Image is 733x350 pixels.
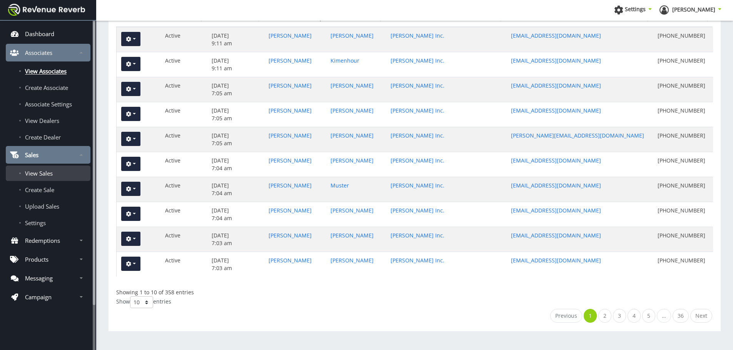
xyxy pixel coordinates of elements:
span: Create Dealer [25,133,61,141]
a: 36 [673,309,689,323]
a: 3 [613,309,626,323]
td: Active [160,152,207,177]
a: View Sales [6,166,90,181]
td: [PHONE_NUMBER] [653,152,713,177]
td: Active [160,252,207,277]
a: [PERSON_NAME] [269,207,312,214]
a: [PERSON_NAME] [331,82,374,89]
td: [PHONE_NUMBER] [653,127,713,152]
a: [PERSON_NAME] [269,57,312,64]
a: Redemptions [6,232,90,249]
a: Create Associate [6,80,90,95]
a: [EMAIL_ADDRESS][DOMAIN_NAME] [511,107,601,114]
td: [PHONE_NUMBER] [653,77,713,102]
a: [PERSON_NAME] Inc. [391,132,444,139]
span: [PERSON_NAME] [672,6,715,13]
td: Active [160,102,207,127]
a: Next [690,309,712,323]
a: [PERSON_NAME] [331,132,374,139]
a: Dashboard [6,25,90,43]
a: Create Dealer [6,129,90,145]
a: Sales [6,146,90,164]
span: Settings [25,219,46,227]
span: View Sales [25,169,53,177]
p: Sales [25,151,38,159]
td: [PHONE_NUMBER] [653,202,713,227]
p: Products [25,255,48,263]
img: ph-profile.png [660,5,669,15]
a: 4 [628,309,641,323]
select: Showentries [130,296,153,308]
a: 2 [598,309,611,323]
a: [PERSON_NAME] [660,5,721,17]
a: [EMAIL_ADDRESS][DOMAIN_NAME] [511,232,601,239]
td: Active [160,77,207,102]
label: Show entries [116,296,171,308]
a: 5 [642,309,655,323]
a: [EMAIL_ADDRESS][DOMAIN_NAME] [511,82,601,89]
a: [EMAIL_ADDRESS][DOMAIN_NAME] [511,182,601,189]
a: [PERSON_NAME] Inc. [391,57,444,64]
a: Upload Sales [6,199,90,214]
span: Create Sale [25,186,54,194]
td: [PHONE_NUMBER] [653,252,713,277]
td: [DATE] 7:05 am [207,127,264,152]
a: [PERSON_NAME] [269,32,312,39]
td: Active [160,52,207,77]
a: View Dealers [6,113,90,128]
a: [PERSON_NAME] [269,232,312,239]
p: Redemptions [25,237,60,244]
span: Upload Sales [25,202,59,210]
a: [PERSON_NAME] [269,257,312,264]
td: Active [160,227,207,252]
td: Active [160,27,207,52]
td: [PHONE_NUMBER] [653,227,713,252]
span: View Dealers [25,117,59,124]
a: Messaging [6,269,90,287]
span: Create Associate [25,84,68,91]
a: [PERSON_NAME] [331,157,374,164]
p: Campaign [25,293,52,301]
a: Associates [6,44,90,61]
span: View Associates [25,67,67,75]
a: [PERSON_NAME] [331,32,374,39]
td: [PHONE_NUMBER] [653,52,713,77]
a: [PERSON_NAME] Inc. [391,182,444,189]
a: [PERSON_NAME] [331,257,374,264]
a: Campaign [6,288,90,306]
a: [PERSON_NAME] Inc. [391,232,444,239]
td: [DATE] 7:04 am [207,177,264,202]
td: [DATE] 7:04 am [207,202,264,227]
a: [PERSON_NAME] Inc. [391,257,444,264]
a: 1 [584,309,597,323]
p: Messaging [25,274,53,282]
td: [DATE] 9:11 am [207,27,264,52]
a: [EMAIL_ADDRESS][DOMAIN_NAME] [511,207,601,214]
a: [PERSON_NAME] Inc. [391,157,444,164]
a: Kimenhour [331,57,359,64]
a: [EMAIL_ADDRESS][DOMAIN_NAME] [511,157,601,164]
a: [EMAIL_ADDRESS][DOMAIN_NAME] [511,32,601,39]
span: Settings [625,5,646,13]
p: Associates [25,49,52,56]
a: Settings [6,215,90,231]
a: [PERSON_NAME] [331,232,374,239]
img: navbar brand [8,4,85,16]
a: [PERSON_NAME] [331,107,374,114]
td: [DATE] 7:04 am [207,152,264,177]
td: [DATE] 7:05 am [207,102,264,127]
td: [DATE] 7:03 am [207,252,264,277]
a: [PERSON_NAME] [269,132,312,139]
span: Associate Settings [25,100,72,108]
a: Muster [331,182,349,189]
a: [PERSON_NAME][EMAIL_ADDRESS][DOMAIN_NAME] [511,132,644,139]
td: [PHONE_NUMBER] [653,177,713,202]
a: Create Sale [6,182,90,197]
td: Active [160,127,207,152]
a: [EMAIL_ADDRESS][DOMAIN_NAME] [511,257,601,264]
td: Active [160,177,207,202]
a: Associate Settings [6,96,90,112]
td: Active [160,202,207,227]
div: Showing 1 to 10 of 358 entries [116,284,713,297]
a: Settings [614,5,652,17]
